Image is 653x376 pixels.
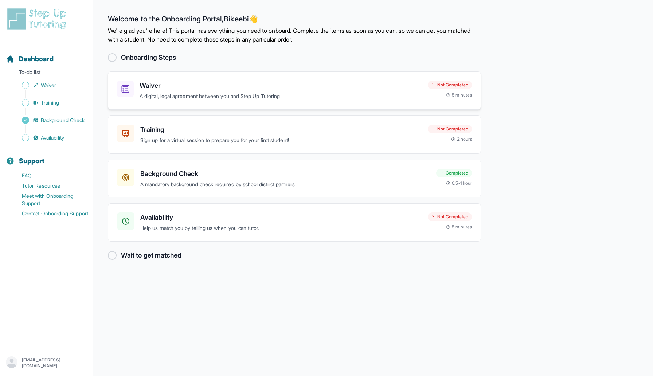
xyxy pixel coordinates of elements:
a: Background Check [6,115,93,125]
h2: Onboarding Steps [121,52,176,63]
div: Completed [436,169,472,177]
a: WaiverA digital, legal agreement between you and Step Up TutoringNot Completed5 minutes [108,71,481,110]
div: 5 minutes [446,224,472,230]
h2: Welcome to the Onboarding Portal, Bikeebi 👋 [108,15,481,26]
a: Contact Onboarding Support [6,208,93,219]
p: Help us match you by telling us when you can tutor. [140,224,422,232]
a: Waiver [6,80,93,90]
div: 5 minutes [446,92,472,98]
p: Sign up for a virtual session to prepare you for your first student! [140,136,422,145]
p: To-do list [3,68,90,79]
h2: Wait to get matched [121,250,181,261]
h3: Waiver [140,81,422,91]
span: Support [19,156,45,166]
p: A mandatory background check required by school district partners [140,180,430,189]
button: Dashboard [3,42,90,67]
a: Meet with Onboarding Support [6,191,93,208]
div: Not Completed [428,81,472,89]
a: Training [6,98,93,108]
span: Background Check [41,117,85,124]
img: logo [6,7,71,31]
a: AvailabilityHelp us match you by telling us when you can tutor.Not Completed5 minutes [108,203,481,242]
button: Support [3,144,90,169]
div: Not Completed [428,125,472,133]
p: A digital, legal agreement between you and Step Up Tutoring [140,92,422,101]
h3: Availability [140,212,422,223]
a: Tutor Resources [6,181,93,191]
button: [EMAIL_ADDRESS][DOMAIN_NAME] [6,356,87,369]
h3: Training [140,125,422,135]
a: Availability [6,133,93,143]
a: Background CheckA mandatory background check required by school district partnersCompleted0.5-1 hour [108,160,481,198]
p: We're glad you're here! This portal has everything you need to onboard. Complete the items as soo... [108,26,481,44]
a: TrainingSign up for a virtual session to prepare you for your first student!Not Completed2 hours [108,115,481,154]
span: Dashboard [19,54,54,64]
a: Dashboard [6,54,54,64]
div: 2 hours [451,136,472,142]
p: [EMAIL_ADDRESS][DOMAIN_NAME] [22,357,87,369]
span: Availability [41,134,64,141]
div: 0.5-1 hour [446,180,472,186]
h3: Background Check [140,169,430,179]
div: Not Completed [428,212,472,221]
a: FAQ [6,171,93,181]
span: Waiver [41,82,56,89]
span: Training [41,99,59,106]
